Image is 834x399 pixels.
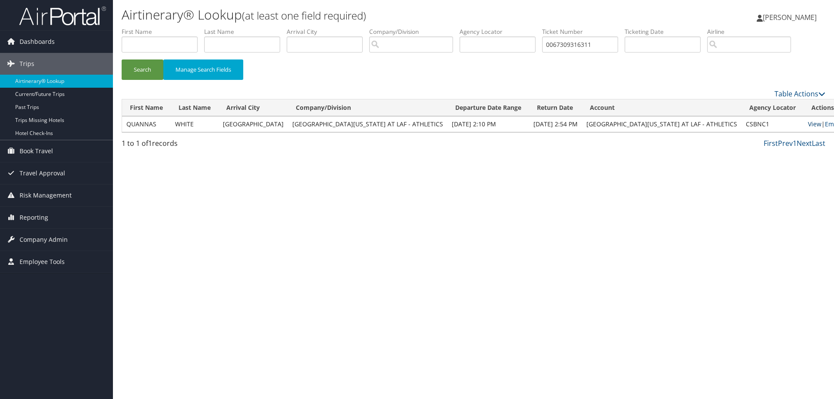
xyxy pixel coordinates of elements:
[171,116,218,132] td: WHITE
[148,138,152,148] span: 1
[122,59,163,80] button: Search
[797,138,812,148] a: Next
[19,6,106,26] img: airportal-logo.png
[20,185,72,206] span: Risk Management
[582,99,741,116] th: Account: activate to sort column ascending
[163,59,243,80] button: Manage Search Fields
[242,8,366,23] small: (at least one field required)
[122,138,288,153] div: 1 to 1 of records
[20,207,48,228] span: Reporting
[171,99,218,116] th: Last Name: activate to sort column ascending
[529,99,582,116] th: Return Date: activate to sort column ascending
[20,140,53,162] span: Book Travel
[542,27,625,36] label: Ticket Number
[122,99,171,116] th: First Name: activate to sort column ascending
[447,116,529,132] td: [DATE] 2:10 PM
[741,116,804,132] td: CSBNC1
[763,13,817,22] span: [PERSON_NAME]
[757,4,825,30] a: [PERSON_NAME]
[529,116,582,132] td: [DATE] 2:54 PM
[20,162,65,184] span: Travel Approval
[218,116,288,132] td: [GEOGRAPHIC_DATA]
[707,27,798,36] label: Airline
[287,27,369,36] label: Arrival City
[204,27,287,36] label: Last Name
[288,99,447,116] th: Company/Division
[793,138,797,148] a: 1
[122,116,171,132] td: QUANNAS
[460,27,542,36] label: Agency Locator
[20,229,68,251] span: Company Admin
[625,27,707,36] label: Ticketing Date
[122,6,591,24] h1: Airtinerary® Lookup
[20,251,65,273] span: Employee Tools
[20,31,55,53] span: Dashboards
[218,99,288,116] th: Arrival City: activate to sort column ascending
[774,89,825,99] a: Table Actions
[812,138,825,148] a: Last
[122,27,204,36] label: First Name
[764,138,778,148] a: First
[741,99,804,116] th: Agency Locator: activate to sort column ascending
[288,116,447,132] td: [GEOGRAPHIC_DATA][US_STATE] AT LAF - ATHLETICS
[808,120,821,128] a: View
[778,138,793,148] a: Prev
[369,27,460,36] label: Company/Division
[20,53,34,75] span: Trips
[447,99,529,116] th: Departure Date Range: activate to sort column ascending
[582,116,741,132] td: [GEOGRAPHIC_DATA][US_STATE] AT LAF - ATHLETICS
